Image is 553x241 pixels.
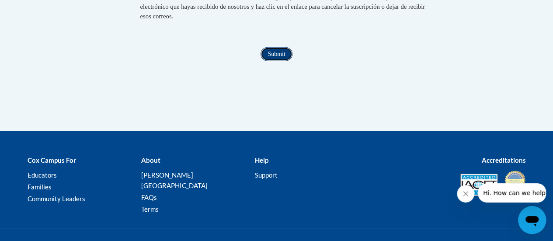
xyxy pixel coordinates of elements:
[254,171,277,179] a: Support
[518,206,546,234] iframe: Button to launch messaging window
[141,156,160,164] b: About
[28,171,57,179] a: Educators
[141,171,207,189] a: [PERSON_NAME][GEOGRAPHIC_DATA]
[504,170,526,200] img: IDA® Accredited
[28,183,52,191] a: Families
[141,205,158,213] a: Terms
[460,174,497,196] img: Accredited IACET® Provider
[141,193,157,201] a: FAQs
[482,156,526,164] b: Accreditations
[478,183,546,203] iframe: Message from company
[5,6,71,13] span: Hi. How can we help?
[457,185,474,203] iframe: Close message
[254,156,268,164] b: Help
[261,47,292,61] input: Submit
[28,156,76,164] b: Cox Campus For
[28,195,85,203] a: Community Leaders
